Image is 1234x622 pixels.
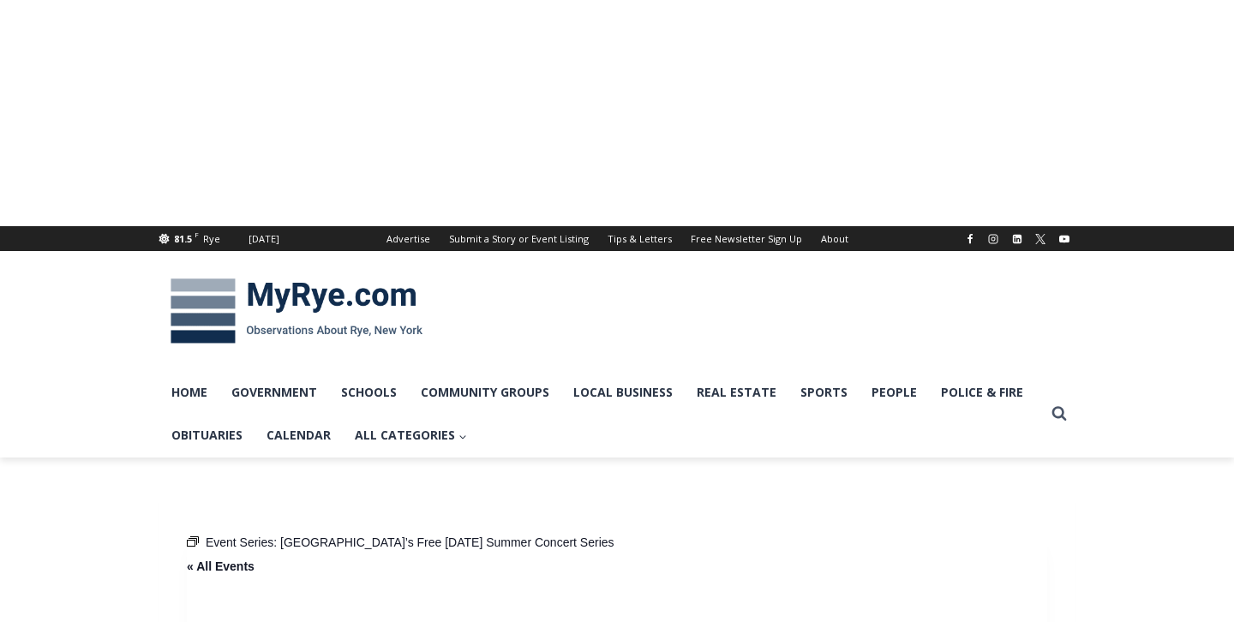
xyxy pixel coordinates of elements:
img: MyRye.com [159,266,434,356]
a: Home [159,371,219,414]
a: Schools [329,371,409,414]
a: [GEOGRAPHIC_DATA]’s Free [DATE] Summer Concert Series [280,535,614,549]
a: Community Groups [409,371,561,414]
a: Government [219,371,329,414]
a: Real Estate [685,371,788,414]
a: « All Events [187,559,255,573]
div: Rye [203,231,220,247]
div: [DATE] [249,231,279,247]
a: Advertise [377,226,440,251]
span: 81.5 [174,232,192,245]
span: All Categories [355,426,467,445]
a: Calendar [255,414,343,457]
a: Facebook [960,229,980,249]
a: Obituaries [159,414,255,457]
a: Police & Fire [929,371,1035,414]
a: Free Newsletter Sign Up [681,226,812,251]
a: People [860,371,929,414]
nav: Secondary Navigation [377,226,858,251]
a: Sports [788,371,860,414]
a: YouTube [1054,229,1075,249]
button: View Search Form [1044,398,1075,429]
a: X [1030,229,1051,249]
a: Submit a Story or Event Listing [440,226,598,251]
a: Tips & Letters [598,226,681,251]
span: Event Series: [206,535,277,549]
nav: Primary Navigation [159,371,1044,458]
em: Event Series: [187,533,199,553]
a: Local Business [561,371,685,414]
a: About [812,226,858,251]
a: Linkedin [1007,229,1027,249]
span: F [195,230,199,239]
a: All Categories [343,414,479,457]
a: Instagram [983,229,1003,249]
